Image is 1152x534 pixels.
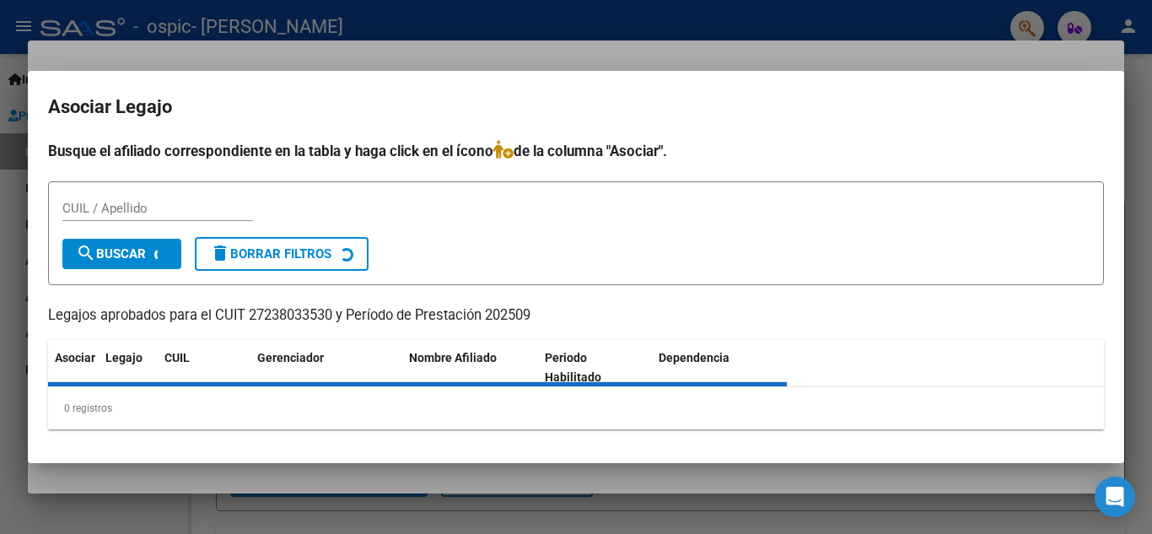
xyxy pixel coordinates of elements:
h2: Asociar Legajo [48,91,1104,123]
span: Nombre Afiliado [409,351,497,364]
button: Buscar [62,239,181,269]
button: Borrar Filtros [195,237,369,271]
mat-icon: search [76,243,96,263]
div: Open Intercom Messenger [1095,477,1135,517]
span: Asociar [55,351,95,364]
datatable-header-cell: Dependencia [652,340,788,396]
span: Gerenciador [257,351,324,364]
span: Borrar Filtros [210,246,331,262]
datatable-header-cell: Gerenciador [250,340,402,396]
mat-icon: delete [210,243,230,263]
span: Dependencia [659,351,729,364]
span: Legajo [105,351,143,364]
span: CUIL [164,351,190,364]
datatable-header-cell: Legajo [99,340,158,396]
span: Periodo Habilitado [545,351,601,384]
datatable-header-cell: Periodo Habilitado [538,340,652,396]
datatable-header-cell: Asociar [48,340,99,396]
span: Buscar [76,246,146,262]
datatable-header-cell: CUIL [158,340,250,396]
h4: Busque el afiliado correspondiente en la tabla y haga click en el ícono de la columna "Asociar". [48,140,1104,162]
div: 0 registros [48,387,1104,429]
datatable-header-cell: Nombre Afiliado [402,340,538,396]
p: Legajos aprobados para el CUIT 27238033530 y Período de Prestación 202509 [48,305,1104,326]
